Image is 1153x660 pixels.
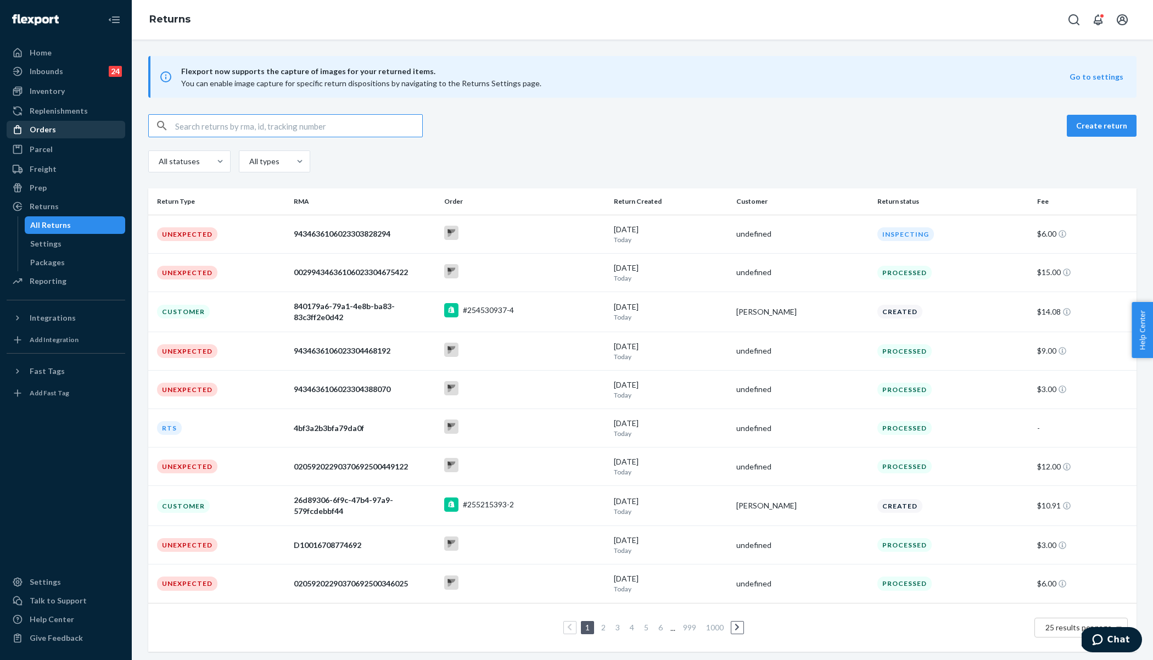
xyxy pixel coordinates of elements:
[30,595,87,606] div: Talk to Support
[599,623,608,632] a: Page 2
[609,188,732,215] th: Return Created
[877,538,932,552] div: Processed
[614,262,727,283] div: [DATE]
[30,220,71,231] div: All Returns
[877,499,922,513] div: Created
[25,235,126,253] a: Settings
[294,461,435,472] div: 02059202290370692500449122
[614,573,727,594] div: [DATE]
[294,495,435,517] div: 26d89306-6f9c-47b4-97a9-579fcdebbf44
[141,4,199,36] ol: breadcrumbs
[7,611,125,628] a: Help Center
[613,623,622,632] a: Page 3
[25,216,126,234] a: All Returns
[7,44,125,61] a: Home
[1033,564,1137,603] td: $6.00
[877,305,922,318] div: Created
[877,227,934,241] div: Inspecting
[7,160,125,178] a: Freight
[614,341,727,361] div: [DATE]
[30,238,61,249] div: Settings
[157,499,210,513] div: Customer
[149,13,191,25] a: Returns
[12,14,59,25] img: Flexport logo
[7,384,125,402] a: Add Fast Tag
[583,623,592,632] a: Page 1 is your current page
[463,305,514,316] div: #254530937-4
[30,257,65,268] div: Packages
[7,592,125,609] button: Talk to Support
[1033,253,1137,292] td: $15.00
[1033,292,1137,332] td: $14.08
[157,266,217,279] div: Unexpected
[30,182,47,193] div: Prep
[7,141,125,158] a: Parcel
[30,86,65,97] div: Inventory
[1033,526,1137,564] td: $3.00
[109,66,122,77] div: 24
[7,179,125,197] a: Prep
[7,573,125,591] a: Settings
[877,460,932,473] div: Processed
[294,301,435,323] div: 840179a6-79a1-4e8b-ba83-83c3ff2e0d42
[7,82,125,100] a: Inventory
[249,156,278,167] div: All types
[103,9,125,31] button: Close Navigation
[30,276,66,287] div: Reporting
[294,228,435,239] div: 9434636106023303828294
[1033,332,1137,370] td: $9.00
[1037,423,1128,434] div: -
[157,344,217,358] div: Unexpected
[1067,115,1137,137] button: Create return
[681,623,698,632] a: Page 999
[463,499,514,510] div: #255215393-2
[877,383,932,396] div: Processed
[1111,9,1133,31] button: Open account menu
[656,623,665,632] a: Page 6
[7,272,125,290] a: Reporting
[614,535,727,555] div: [DATE]
[642,623,651,632] a: Page 5
[1132,302,1153,358] button: Help Center
[877,577,932,590] div: Processed
[628,623,636,632] a: Page 4
[614,456,727,477] div: [DATE]
[289,188,440,215] th: RMA
[30,66,63,77] div: Inbounds
[736,500,869,511] div: [PERSON_NAME]
[30,577,61,588] div: Settings
[30,633,83,644] div: Give Feedback
[873,188,1033,215] th: Return status
[614,273,727,283] p: Today
[614,224,727,244] div: [DATE]
[157,227,217,241] div: Unexpected
[157,421,182,435] div: RTS
[614,429,727,438] p: Today
[7,198,125,215] a: Returns
[7,63,125,80] a: Inbounds24
[294,267,435,278] div: 00299434636106023304675422
[736,345,869,356] div: undefined
[175,115,422,137] input: Search returns by rma, id, tracking number
[736,423,869,434] div: undefined
[704,623,726,632] a: Page 1000
[614,312,727,322] p: Today
[7,362,125,380] button: Fast Tags
[30,105,88,116] div: Replenishments
[7,102,125,120] a: Replenishments
[294,423,435,434] div: 4bf3a2b3bfa79da0f
[736,267,869,278] div: undefined
[736,461,869,472] div: undefined
[181,65,1070,78] span: Flexport now supports the capture of images for your returned items.
[7,331,125,349] a: Add Integration
[614,235,727,244] p: Today
[30,388,69,398] div: Add Fast Tag
[1033,188,1137,215] th: Fee
[30,164,57,175] div: Freight
[614,379,727,400] div: [DATE]
[877,266,932,279] div: Processed
[30,201,59,212] div: Returns
[294,578,435,589] div: 02059202290370692500346025
[670,621,676,634] li: ...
